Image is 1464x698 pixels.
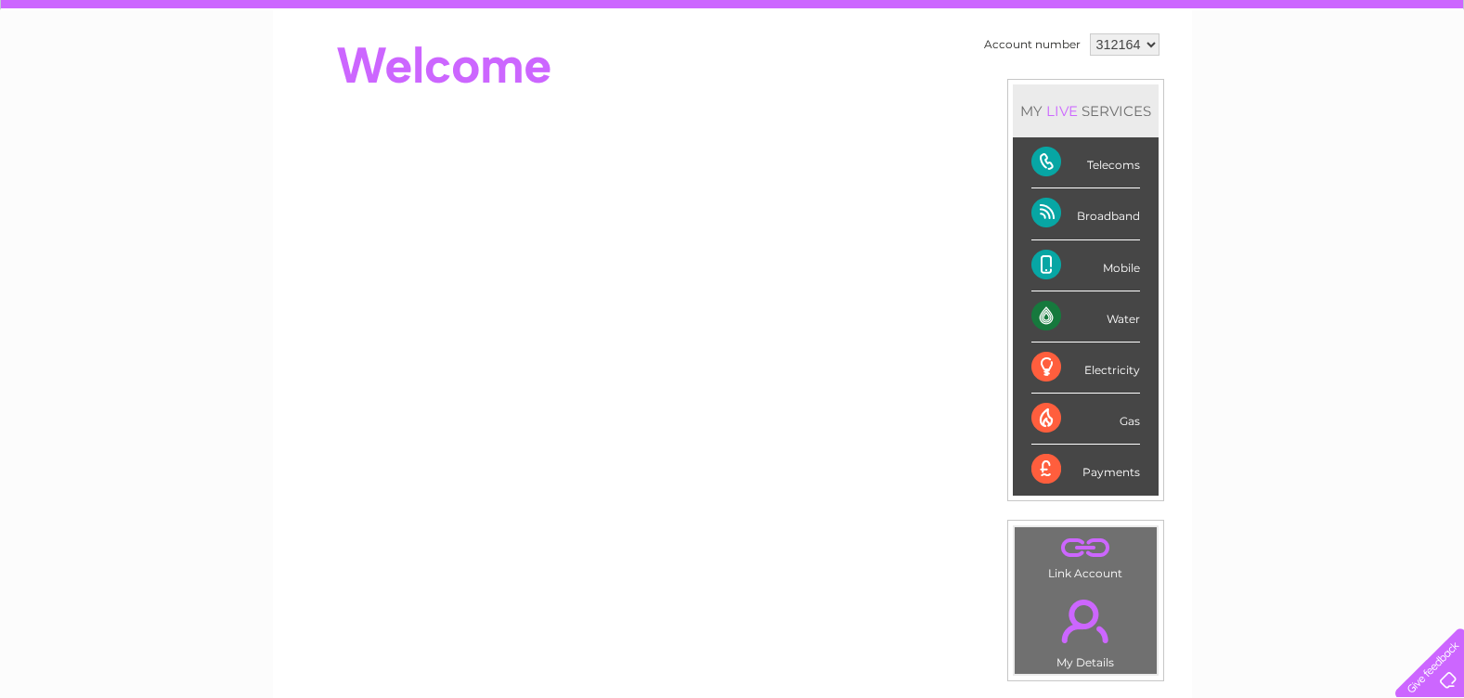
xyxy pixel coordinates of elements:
a: . [1019,588,1152,653]
div: LIVE [1043,102,1082,120]
div: Clear Business is a trading name of Verastar Limited (registered in [GEOGRAPHIC_DATA] No. 3667643... [294,10,1172,90]
a: Telecoms [1236,79,1291,93]
div: Gas [1031,394,1140,445]
a: Contact [1341,79,1386,93]
td: My Details [1014,584,1158,675]
div: Electricity [1031,343,1140,394]
div: Payments [1031,445,1140,495]
a: . [1019,532,1152,564]
div: Water [1031,291,1140,343]
a: Log out [1403,79,1446,93]
a: Water [1137,79,1172,93]
div: Mobile [1031,240,1140,291]
div: MY SERVICES [1013,84,1159,137]
div: Telecoms [1031,137,1140,188]
a: Energy [1184,79,1224,93]
a: 0333 014 3131 [1114,9,1242,32]
td: Account number [979,29,1085,60]
img: logo.png [51,48,146,105]
div: Broadband [1031,188,1140,239]
td: Link Account [1014,526,1158,585]
a: Blog [1302,79,1329,93]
